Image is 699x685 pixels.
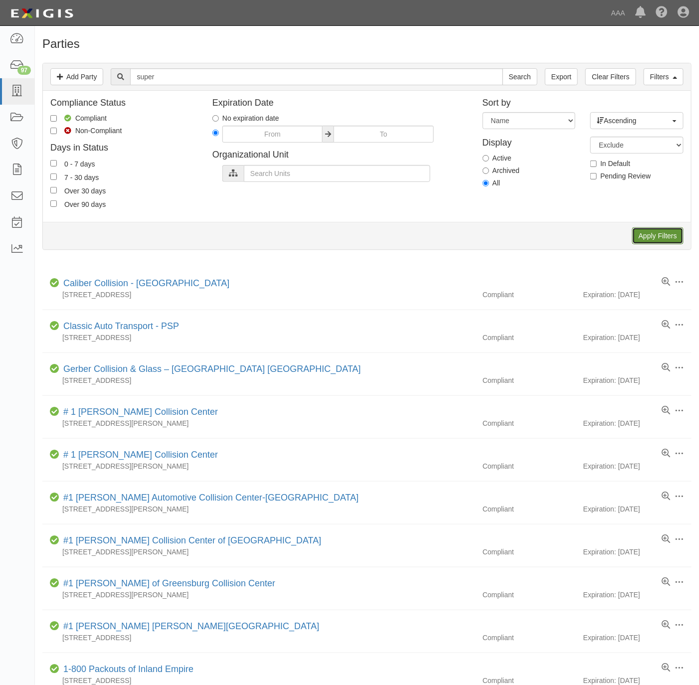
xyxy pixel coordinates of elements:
h4: Days in Status [50,143,197,153]
div: 0 - 7 days [64,158,95,169]
h4: Compliance Status [50,98,197,108]
input: Active [483,155,489,162]
div: Expiration: [DATE] [583,418,692,428]
input: Search [503,68,537,85]
input: Compliant [50,115,57,122]
a: #1 [PERSON_NAME] Automotive Collision Center-[GEOGRAPHIC_DATA] [63,493,359,503]
div: Compliant [475,375,583,385]
div: [STREET_ADDRESS][PERSON_NAME] [42,461,475,471]
div: Compliant [475,333,583,342]
input: 7 - 30 days [50,173,57,180]
div: [STREET_ADDRESS] [42,333,475,342]
span: Ascending [597,116,671,126]
input: Apply Filters [632,227,684,244]
input: Archived [483,168,489,174]
input: Search [130,68,503,85]
a: Export [545,68,578,85]
div: Over 30 days [64,185,106,196]
i: Compliant [50,494,59,501]
div: Compliant [475,504,583,514]
a: View results summary [662,492,670,502]
a: Classic Auto Transport - PSP [63,321,179,331]
div: Compliant [475,290,583,300]
input: To [334,126,434,143]
a: 1-800 Packouts of Inland Empire [63,664,193,674]
a: View results summary [662,277,670,287]
i: Help Center - Complianz [656,7,668,19]
a: View results summary [662,320,670,330]
div: Over 90 days [64,198,106,209]
label: Active [483,153,512,163]
i: Compliant [50,451,59,458]
div: 1-800 Packouts of Inland Empire [59,663,193,676]
div: Expiration: [DATE] [583,290,692,300]
div: Gerber Collision & Glass – Houston Brighton [59,363,361,376]
i: Compliant [50,666,59,673]
label: All [483,178,501,188]
a: #1 [PERSON_NAME] [PERSON_NAME][GEOGRAPHIC_DATA] [63,621,319,631]
label: Archived [483,166,520,175]
div: #1 Cochran Collision Center of Greensburg [59,534,322,547]
div: Expiration: [DATE] [583,590,692,600]
div: Compliant [475,418,583,428]
a: View results summary [662,449,670,459]
div: Expiration: [DATE] [583,375,692,385]
div: Compliant [475,633,583,643]
div: [STREET_ADDRESS] [42,633,475,643]
i: Compliant [50,365,59,372]
label: Compliant [50,113,107,123]
div: #1 Cochran Robinson Township [59,620,319,633]
div: 97 [17,66,31,75]
div: Compliant [475,590,583,600]
div: # 1 Cochran Collision Center [59,406,218,419]
i: Compliant [50,580,59,587]
a: Filters [644,68,684,85]
i: Compliant [50,408,59,415]
label: Pending Review [590,171,651,181]
input: Over 90 days [50,200,57,207]
a: View results summary [662,620,670,630]
input: In Default [590,161,597,167]
input: Non-Compliant [50,128,57,134]
a: Gerber Collision & Glass – [GEOGRAPHIC_DATA] [GEOGRAPHIC_DATA] [63,364,361,374]
input: All [483,180,489,186]
a: View results summary [662,406,670,416]
h4: Sort by [483,98,684,108]
div: #1 Cochran of Greensburg Collision Center [59,577,275,590]
h4: Organizational Unit [212,150,468,160]
div: [STREET_ADDRESS][PERSON_NAME] [42,547,475,557]
div: Expiration: [DATE] [583,547,692,557]
a: #1 [PERSON_NAME] of Greensburg Collision Center [63,578,275,588]
i: Compliant [50,323,59,330]
div: #1 Cochran Automotive Collision Center-Monroeville [59,492,359,505]
div: Expiration: [DATE] [583,633,692,643]
a: View results summary [662,534,670,544]
label: In Default [590,159,630,169]
div: Expiration: [DATE] [583,461,692,471]
i: Compliant [50,623,59,630]
div: [STREET_ADDRESS][PERSON_NAME] [42,590,475,600]
button: Ascending [590,112,684,129]
div: Compliant [475,547,583,557]
input: No expiration date [212,115,219,122]
input: 0 - 7 days [50,160,57,167]
div: Classic Auto Transport - PSP [59,320,179,333]
div: Caliber Collision - Gainesville [59,277,229,290]
input: Search Units [244,165,430,182]
h4: Display [483,134,576,148]
div: 7 - 30 days [64,171,99,182]
a: AAA [606,3,630,23]
div: [STREET_ADDRESS] [42,375,475,385]
i: Compliant [50,537,59,544]
img: logo-5460c22ac91f19d4615b14bd174203de0afe785f0fc80cf4dbbc73dc1793850b.png [7,4,76,22]
input: From [222,126,323,143]
a: Caliber Collision - [GEOGRAPHIC_DATA] [63,278,229,288]
a: View results summary [662,577,670,587]
a: View results summary [662,663,670,673]
input: Pending Review [590,173,597,179]
div: # 1 Cochran Collision Center [59,449,218,462]
input: Over 30 days [50,187,57,193]
div: [STREET_ADDRESS][PERSON_NAME] [42,418,475,428]
a: View results summary [662,363,670,373]
div: Expiration: [DATE] [583,504,692,514]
